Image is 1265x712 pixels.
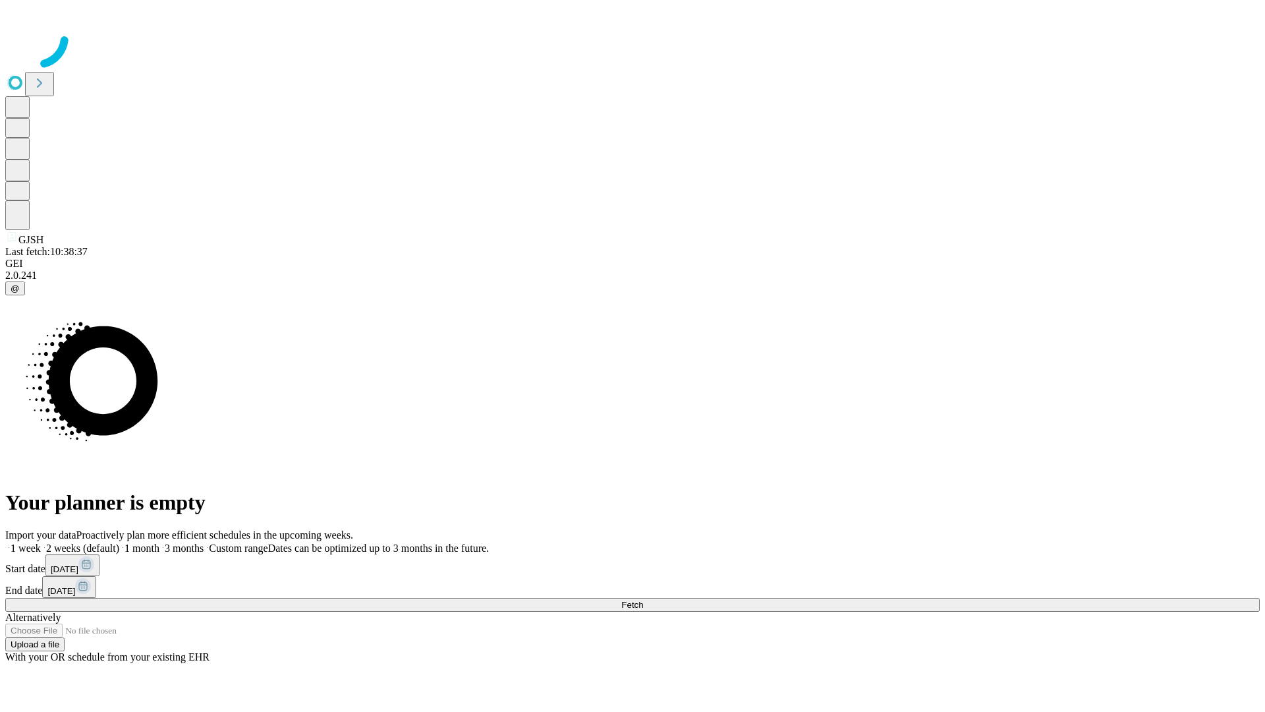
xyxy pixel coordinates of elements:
[46,543,119,554] span: 2 weeks (default)
[5,258,1260,270] div: GEI
[5,576,1260,598] div: End date
[76,529,353,541] span: Proactively plan more efficient schedules in the upcoming weeks.
[125,543,159,554] span: 1 month
[47,586,75,596] span: [DATE]
[5,270,1260,282] div: 2.0.241
[5,282,25,295] button: @
[18,234,43,245] span: GJSH
[5,490,1260,515] h1: Your planner is empty
[621,600,643,610] span: Fetch
[5,529,76,541] span: Import your data
[5,554,1260,576] div: Start date
[165,543,204,554] span: 3 months
[5,246,88,257] span: Last fetch: 10:38:37
[42,576,96,598] button: [DATE]
[268,543,489,554] span: Dates can be optimized up to 3 months in the future.
[51,564,78,574] span: [DATE]
[5,638,65,651] button: Upload a file
[5,598,1260,612] button: Fetch
[5,612,61,623] span: Alternatively
[45,554,99,576] button: [DATE]
[11,543,41,554] span: 1 week
[11,283,20,293] span: @
[5,651,210,663] span: With your OR schedule from your existing EHR
[209,543,267,554] span: Custom range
